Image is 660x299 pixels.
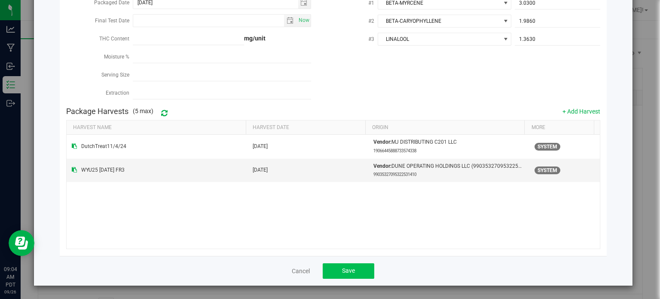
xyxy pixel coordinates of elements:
label: Extraction [106,85,133,101]
button: + Add Harvest [562,107,600,116]
input: 1.9860 [515,15,600,27]
span: LINALOOL [378,33,500,45]
strong: Vendor: [373,163,391,169]
div: DUNE OPERATING HOLDINGS LLC (99035327095322531410) [373,162,524,179]
span: WYU25 [DATE] FR3 [81,166,125,174]
div: MJ DISTRIBUTING C201 LLC [373,138,524,154]
label: #2 [368,13,378,29]
h4: Package Harvests [66,107,128,116]
span: select [284,15,296,27]
th: Harvest Name [67,120,246,135]
label: Final Test Date [95,13,133,28]
strong: Vendor: [373,139,391,145]
span: This harvest was probably harvested in Flourish. If your company is integrated with METRC, it cou... [535,143,560,151]
small: 99035327095322531410 [373,172,416,177]
span: DutchTreat11/4/24 [81,142,126,151]
span: Set Current date [296,14,311,27]
small: 19066445888733574338 [373,148,416,153]
th: Origin [365,120,525,135]
span: Save [342,267,355,274]
th: Harvest Date [246,120,365,135]
label: Serving Size [101,67,133,83]
iframe: Resource center [9,230,34,256]
span: select [296,15,311,27]
span: (5 max) [133,107,153,116]
span: [DATE] [253,143,268,149]
label: Moisture % [104,49,133,65]
a: Cancel [292,267,310,275]
button: Save [323,263,374,279]
span: BETA-CARYOPHYLLENE [378,15,500,27]
span: [DATE] [253,167,268,173]
input: 1.3630 [515,33,600,45]
label: THC Content [99,31,133,46]
span: This harvest was probably harvested in Flourish. If your company is integrated with METRC, it cou... [535,166,560,174]
strong: mg/unit [244,35,266,42]
th: More [524,120,594,135]
label: #3 [368,31,378,47]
